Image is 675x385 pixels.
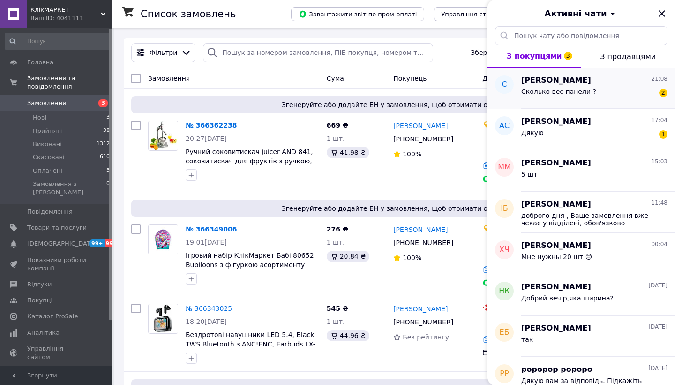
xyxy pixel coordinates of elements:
button: ХЧ[PERSON_NAME]00:04Мне нужны 20 шт 😔 [487,233,675,274]
button: НК[PERSON_NAME][DATE]Добрий вечір,яка ширина? [487,274,675,316]
span: 3 [98,99,108,107]
span: 2 [659,89,667,97]
img: Фото товару [149,121,178,150]
span: Оплачені [33,167,62,175]
div: 20.84 ₴ [327,251,369,262]
span: Покупець [393,75,427,82]
span: Дякую [521,129,544,137]
span: 38 [103,127,110,135]
span: Мне нужны 20 шт 😔 [521,253,592,261]
div: [PHONE_NUMBER] [391,132,455,146]
span: [DATE] [648,282,667,290]
img: Фото товару [149,304,178,333]
span: Згенеруйте або додайте ЕН у замовлення, щоб отримати оплату [135,204,654,213]
span: 99+ [89,239,105,247]
span: Управління сайтом [27,345,87,362]
span: Скасовані [33,153,65,162]
a: [PERSON_NAME] [393,225,448,234]
a: № 366349006 [186,225,237,233]
a: Бездротові навушники LED 5.4, Black TWS Bluetooth з ANC!ENC, Earbuds LX-10 320mAh дисплеєм, [186,331,315,357]
button: С[PERSON_NAME]21:08Сколько вес панели ?2 [487,68,675,109]
span: 100% [403,150,421,158]
span: 5 шт [521,170,537,178]
span: 3 [564,52,572,60]
span: 21:08 [651,75,667,83]
span: Відгуки [27,280,52,289]
span: Каталог ProSale [27,312,78,321]
span: Збережені фільтри: [471,48,539,57]
input: Пошук чату або повідомлення [495,26,667,45]
span: 99+ [105,239,120,247]
input: Пошук за номером замовлення, ПІБ покупця, номером телефону, Email, номером накладної [203,43,433,62]
span: доброго дня , Ваше замовлення вже чекає у відділені, обов'язково перевіряйте товар при отриманні!... [521,212,654,227]
span: Доставка та оплата [482,75,551,82]
span: Сколько вес панели ? [521,88,596,95]
button: Управління статусами [434,7,520,21]
a: [PERSON_NAME] [393,304,448,314]
span: Покупці [27,296,52,305]
a: № 366362238 [186,122,237,129]
span: Замовлення [27,99,66,108]
button: Закрити [656,8,667,19]
img: Фото товару [149,225,178,254]
button: З покупцями3 [487,45,581,68]
button: MM[PERSON_NAME]15:035 шт [487,150,675,192]
span: Замовлення [148,75,190,82]
span: З продавцями [600,52,656,61]
span: 18:20[DATE] [186,318,227,325]
button: Активні чати [514,8,649,20]
span: ІБ [501,203,508,214]
span: Виконані [33,140,62,148]
span: Головна [27,58,53,67]
span: 0 [106,180,110,197]
input: Пошук [5,33,111,50]
span: 1 [659,130,667,139]
span: 15:03 [651,158,667,166]
span: Замовлення з [PERSON_NAME] [33,180,106,197]
span: [PERSON_NAME] [521,240,591,251]
span: Завантажити звіт по пром-оплаті [299,10,417,18]
a: Фото товару [148,121,178,151]
span: [PERSON_NAME] [521,116,591,127]
span: рр [500,369,509,379]
span: Добрий вечір,яка ширина? [521,294,614,302]
span: Прийняті [33,127,62,135]
span: 19:01[DATE] [186,239,227,246]
span: Замовлення та повідомлення [27,74,112,91]
span: Товари та послуги [27,223,87,232]
span: Cума [327,75,344,82]
button: З продавцями [581,45,675,68]
span: 3 [106,167,110,175]
span: З покупцями [507,52,562,61]
a: Ручний соковитискач juicer AND 841, соковитискач для фруктів з ручкою, металевий прес для цитрусо... [186,148,314,174]
span: 669 ₴ [327,122,348,129]
span: Згенеруйте або додайте ЕН у замовлення, щоб отримати оплату [135,100,654,109]
span: 1 шт. [327,135,345,142]
span: 17:04 [651,116,667,124]
span: Показники роботи компанії [27,256,87,273]
span: Фільтри [150,48,177,57]
button: Завантажити звіт по пром-оплаті [291,7,424,21]
span: 1312 [97,140,110,148]
button: ЕБ[PERSON_NAME][DATE]так [487,316,675,357]
a: Ігровий набір КлікМаркет Бабі 80652 Bubiloons з фігуркою асортименту [186,252,314,269]
span: роророр ророро [521,364,592,375]
span: Управління статусами [441,11,513,18]
span: так [521,336,533,343]
span: [PERSON_NAME] [521,282,591,293]
span: 545 ₴ [327,305,348,312]
span: 11:48 [651,199,667,207]
span: ХЧ [499,245,510,255]
span: 3 [106,114,110,122]
span: Активні чати [544,8,607,20]
span: ЕБ [499,327,509,338]
span: Нові [33,114,46,122]
span: [DATE] [648,364,667,372]
span: 1 шт. [327,318,345,325]
span: [PERSON_NAME] [521,158,591,169]
span: [PERSON_NAME] [521,199,591,210]
div: [PHONE_NUMBER] [391,236,455,249]
span: [DATE] [648,323,667,331]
